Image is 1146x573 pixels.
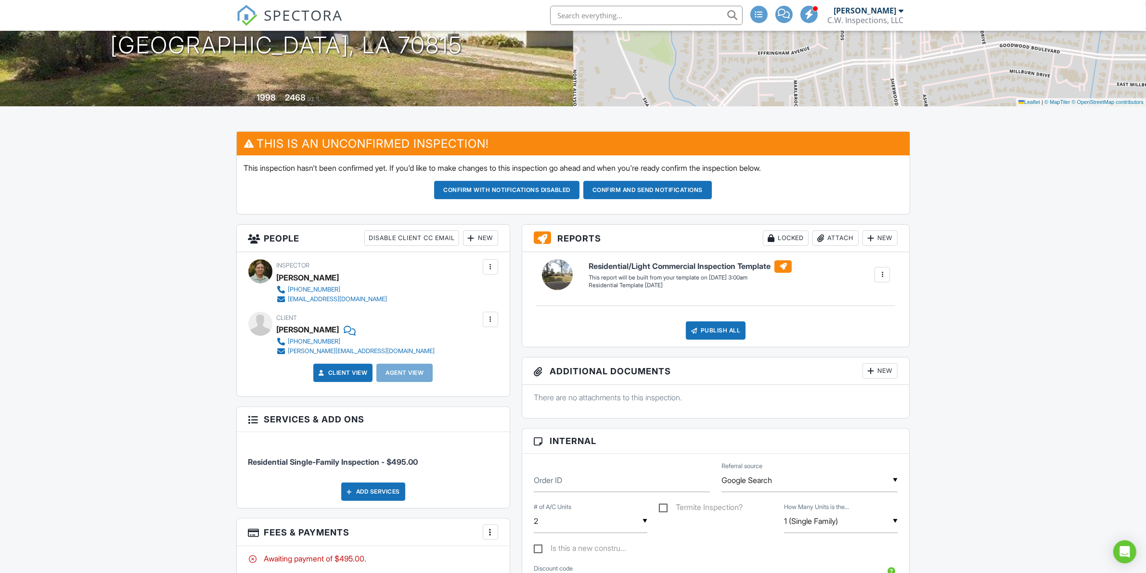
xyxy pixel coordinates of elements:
[244,163,902,173] p: This inspection hasn't been confirmed yet. If you'd like to make changes to this inspection go ah...
[277,314,297,321] span: Client
[784,503,849,511] label: How Many Units is the property?
[583,181,712,199] button: Confirm and send notifications
[1042,99,1043,105] span: |
[463,230,498,246] div: New
[307,95,321,102] span: sq. ft.
[237,407,510,432] h3: Services & Add ons
[364,230,459,246] div: Disable Client CC Email
[522,429,910,454] h3: Internal
[522,225,910,252] h3: Reports
[237,132,910,155] h3: This is an Unconfirmed Inspection!
[589,274,792,281] div: This report will be built from your template on [DATE] 3:00am
[288,347,435,355] div: [PERSON_NAME][EMAIL_ADDRESS][DOMAIN_NAME]
[277,294,387,304] a: [EMAIL_ADDRESS][DOMAIN_NAME]
[277,270,339,285] div: [PERSON_NAME]
[828,15,904,25] div: C.W. Inspections, LLC
[277,262,310,269] span: Inspector
[1113,540,1136,563] div: Open Intercom Messenger
[248,439,498,475] li: Service: Residential Single-Family Inspection
[550,6,743,25] input: Search everything...
[1072,99,1144,105] a: © OpenStreetMap contributors
[248,553,498,564] div: Awaiting payment of $495.00.
[522,357,910,385] h3: Additional Documents
[288,295,387,303] div: [EMAIL_ADDRESS][DOMAIN_NAME]
[236,13,343,33] a: SPECTORA
[863,363,898,379] div: New
[277,346,435,356] a: [PERSON_NAME][EMAIL_ADDRESS][DOMAIN_NAME]
[534,564,573,573] label: Discount code
[863,230,898,246] div: New
[659,503,743,515] label: Termite Inspection?
[534,544,626,556] label: Is this a new construction home?
[237,519,510,546] h3: Fees & Payments
[1044,99,1070,105] a: © MapTiler
[257,92,276,102] div: 1998
[589,260,792,273] h6: Residential/Light Commercial Inspection Template
[534,503,571,511] label: # of A/C Units
[721,462,762,471] label: Referral source
[236,5,258,26] img: The Best Home Inspection Software - Spectora
[237,225,510,252] h3: People
[288,338,341,345] div: [PHONE_NUMBER]
[248,457,418,467] span: Residential Single-Family Inspection - $495.00
[1018,99,1040,105] a: Leaflet
[763,230,809,246] div: Locked
[534,475,562,485] label: Order ID
[285,92,306,102] div: 2468
[277,322,339,337] div: [PERSON_NAME]
[534,392,898,403] p: There are no attachments to this inspection.
[434,181,579,199] button: Confirm with notifications disabled
[834,6,897,15] div: [PERSON_NAME]
[341,483,405,501] div: Add Services
[277,285,387,294] a: [PHONE_NUMBER]
[245,95,255,102] span: Built
[288,286,341,293] div: [PHONE_NUMBER]
[589,281,792,290] div: Residential Template [DATE]
[317,368,368,378] a: Client View
[264,5,343,25] span: SPECTORA
[110,8,463,59] h1: 866 S [PERSON_NAME] Dr [GEOGRAPHIC_DATA], LA 70815
[812,230,859,246] div: Attach
[686,321,746,340] div: Publish All
[277,337,435,346] a: [PHONE_NUMBER]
